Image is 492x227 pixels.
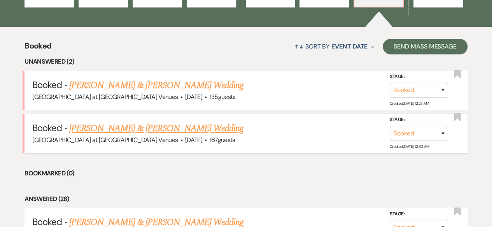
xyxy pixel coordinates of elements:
[25,168,467,178] li: Bookmarked (0)
[25,40,51,57] span: Booked
[291,36,377,57] button: Sort By Event Date
[32,93,178,101] span: [GEOGRAPHIC_DATA] at [GEOGRAPHIC_DATA] Venues
[32,136,178,144] span: [GEOGRAPHIC_DATA] at [GEOGRAPHIC_DATA] Venues
[294,42,304,50] span: ↑↓
[331,42,368,50] span: Event Date
[69,121,243,135] a: [PERSON_NAME] & [PERSON_NAME] Wedding
[209,93,235,101] span: 135 guests
[69,78,243,92] a: [PERSON_NAME] & [PERSON_NAME] Wedding
[32,79,62,91] span: Booked
[32,122,62,134] span: Booked
[185,93,202,101] span: [DATE]
[209,136,235,144] span: 167 guests
[390,210,448,218] label: Stage:
[185,136,202,144] span: [DATE]
[25,194,467,204] li: Answered (28)
[383,39,467,54] button: Send Mass Message
[390,101,429,106] span: Created: [DATE] 12:23 AM
[390,116,448,124] label: Stage:
[390,73,448,81] label: Stage:
[25,57,467,67] li: Unanswered (2)
[390,144,429,149] span: Created: [DATE] 12:30 AM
